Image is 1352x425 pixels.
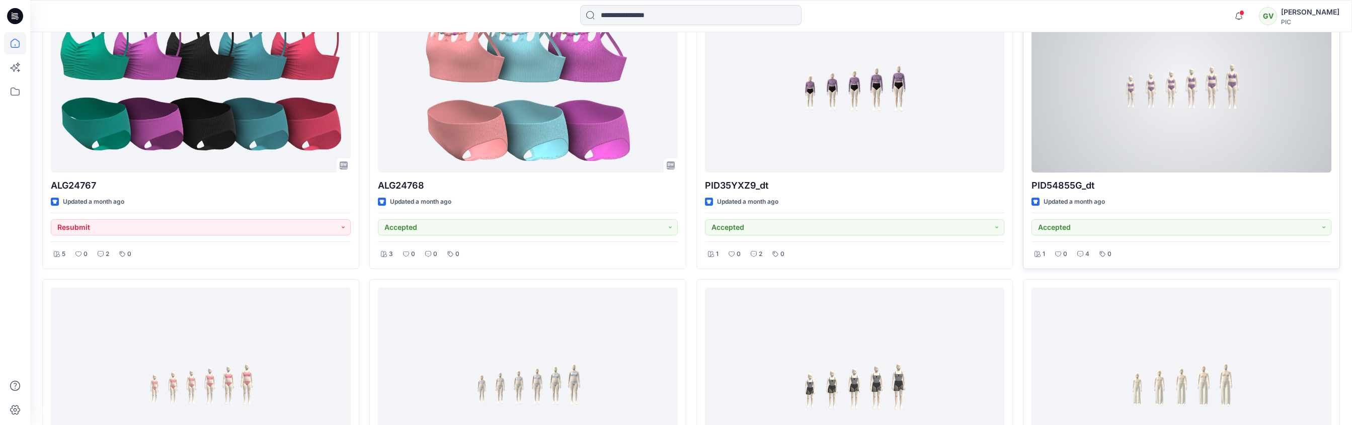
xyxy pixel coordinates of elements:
p: Updated a month ago [717,197,778,207]
p: 3 [389,249,393,260]
p: ALG24768 [378,179,678,193]
p: 0 [84,249,88,260]
p: ALG24767 [51,179,351,193]
p: 2 [759,249,762,260]
p: 1 [1043,249,1045,260]
p: 0 [737,249,741,260]
p: Updated a month ago [63,197,124,207]
p: 0 [411,249,415,260]
p: 0 [127,249,131,260]
p: PID35YXZ9_dt [705,179,1005,193]
p: 0 [780,249,784,260]
div: [PERSON_NAME] [1281,6,1339,18]
p: 1 [716,249,719,260]
p: 0 [1063,249,1067,260]
p: 0 [433,249,437,260]
p: 0 [1107,249,1111,260]
p: PID54855G_dt [1031,179,1331,193]
p: 2 [106,249,109,260]
p: 4 [1085,249,1089,260]
div: PIC [1281,18,1339,26]
p: Updated a month ago [1044,197,1105,207]
p: 0 [455,249,459,260]
p: Updated a month ago [390,197,451,207]
div: GV [1259,7,1277,25]
p: 5 [62,249,65,260]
